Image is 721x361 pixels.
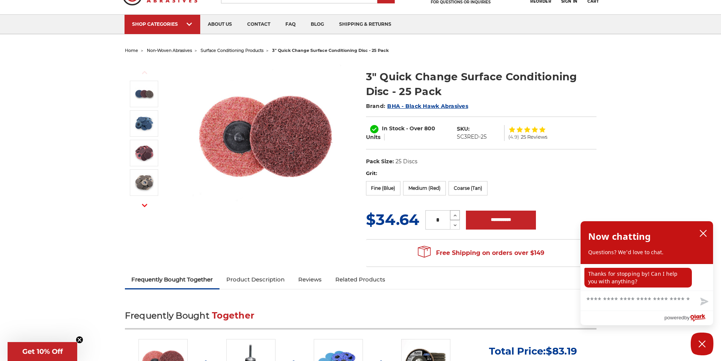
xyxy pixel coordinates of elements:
[303,15,332,34] a: blog
[135,114,154,133] img: 3-inch fine blue surface conditioning quick change disc for metal finishing, 25 pack
[329,271,392,288] a: Related Products
[22,347,63,356] span: Get 10% Off
[366,170,596,177] label: Grit:
[147,48,192,53] a: non-woven abrasives
[457,133,487,141] dd: SC3RED-25
[406,125,423,132] span: - Over
[366,103,386,109] span: Brand:
[418,245,544,261] span: Free Shipping on orders over $149
[581,264,713,291] div: chat
[697,228,709,239] button: close chatbox
[125,310,209,321] span: Frequently Bought
[366,69,596,99] h1: 3" Quick Change Surface Conditioning Disc - 25 Pack
[135,173,154,192] img: 3-inch coarse tan surface conditioning quick change disc for light finishing tasks, 25 pack
[382,125,405,132] span: In Stock
[588,248,705,256] p: Questions? We'd love to chat.
[201,48,263,53] a: surface conditioning products
[190,61,341,213] img: 3-inch surface conditioning quick change disc by Black Hawk Abrasives
[580,221,713,325] div: olark chatbox
[546,345,577,357] span: $83.19
[684,313,690,322] span: by
[132,21,193,27] div: SHOP CATEGORIES
[366,134,380,141] span: Units
[135,84,154,103] img: 3-inch surface conditioning quick change disc by Black Hawk Abrasives
[366,158,394,166] dt: Pack Size:
[135,64,154,81] button: Previous
[387,103,468,109] a: BHA - Black Hawk Abrasives
[212,310,254,321] span: Together
[76,336,83,344] button: Close teaser
[691,333,713,355] button: Close Chatbox
[508,134,519,139] span: (4.9)
[396,158,417,166] dd: 25 Discs
[424,125,435,132] span: 800
[588,229,651,244] h2: Now chatting
[125,48,138,53] a: home
[291,271,329,288] a: Reviews
[220,271,291,288] a: Product Description
[664,313,684,322] span: powered
[366,210,419,229] span: $34.64
[240,15,278,34] a: contact
[125,271,220,288] a: Frequently Bought Together
[135,144,154,163] img: 3-inch medium red surface conditioning quick change disc for versatile metalwork, 25 pack
[584,268,692,288] p: Thanks for stopping by! Can I help you with anything?
[664,311,713,325] a: Powered by Olark
[278,15,303,34] a: faq
[272,48,389,53] span: 3" quick change surface conditioning disc - 25 pack
[8,342,77,361] div: Get 10% OffClose teaser
[694,293,713,311] button: Send message
[135,197,154,214] button: Next
[200,15,240,34] a: about us
[489,345,577,357] p: Total Price:
[521,134,547,139] span: 25 Reviews
[332,15,399,34] a: shipping & returns
[457,125,470,133] dt: SKU:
